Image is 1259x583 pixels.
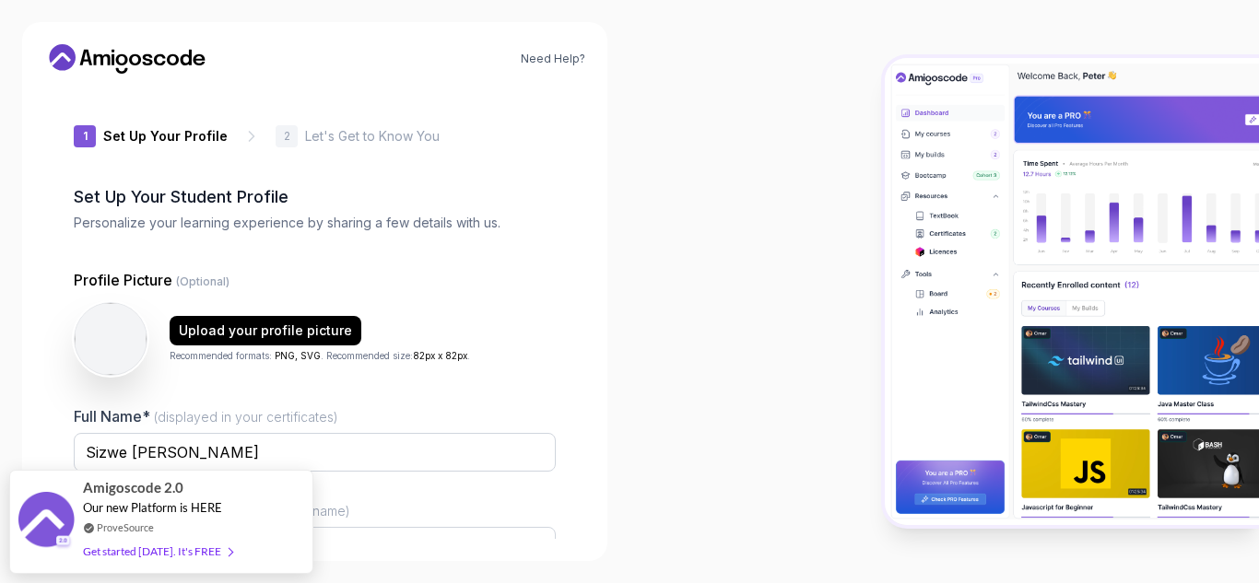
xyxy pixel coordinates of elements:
span: PNG, SVG [275,350,321,361]
p: Let's Get to Know You [305,127,440,146]
a: Home link [44,44,210,74]
input: Enter your Username [74,527,556,566]
span: Amigoscode 2.0 [83,477,183,498]
div: Upload your profile picture [179,321,352,340]
span: (displayed in your certificates) [154,409,338,425]
img: user profile image [75,303,147,375]
span: 82px x 82px [413,350,467,361]
p: Set Up Your Profile [103,127,228,146]
p: 1 [83,131,88,142]
h2: Set Up Your Student Profile [74,184,556,210]
label: Full Name* [74,407,338,426]
img: provesource social proof notification image [18,492,74,552]
p: Recommended formats: . Recommended size: . [170,349,470,363]
div: Get started [DATE]. It's FREE [83,541,232,562]
p: Profile Picture [74,269,556,291]
a: Need Help? [521,52,585,66]
img: Amigoscode Dashboard [885,58,1259,524]
p: 2 [284,131,290,142]
input: Enter your Full Name [74,433,556,472]
span: (Optional) [176,274,229,288]
button: Upload your profile picture [170,316,361,345]
span: Our new Platform is HERE [83,500,222,515]
p: Personalize your learning experience by sharing a few details with us. [74,214,556,232]
a: ProveSource [97,519,154,535]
